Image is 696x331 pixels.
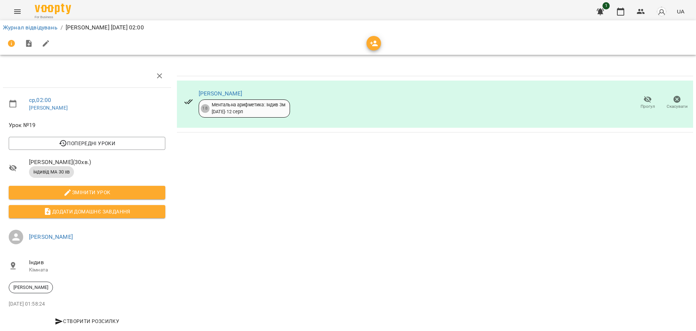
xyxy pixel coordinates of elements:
span: Попередні уроки [14,139,159,148]
span: 1 [602,2,610,9]
p: [DATE] 01:58:24 [9,301,165,308]
a: [PERSON_NAME] [29,233,73,240]
button: Попередні уроки [9,137,165,150]
button: UA [674,5,687,18]
li: / [61,23,63,32]
span: Додати домашнє завдання [14,207,159,216]
nav: breadcrumb [3,23,693,32]
button: Додати домашнє завдання [9,205,165,218]
span: [PERSON_NAME] [9,284,53,291]
p: [PERSON_NAME] [DATE] 02:00 [66,23,144,32]
button: Створити розсилку [9,315,165,328]
span: [PERSON_NAME] ( 30 хв. ) [29,158,165,167]
span: For Business [35,15,71,20]
a: ср , 02:00 [29,97,51,103]
span: Урок №19 [9,121,165,130]
button: Menu [9,3,26,20]
span: Скасувати [667,103,688,110]
span: індивід МА 30 хв [29,169,74,175]
button: Прогул [633,93,662,113]
button: Змінити урок [9,186,165,199]
a: [PERSON_NAME] [29,105,68,111]
div: [PERSON_NAME] [9,282,53,293]
div: 18 [201,104,210,113]
span: Індив [29,258,165,267]
a: [PERSON_NAME] [199,90,243,97]
img: Voopty Logo [35,4,71,14]
span: Створити розсилку [12,317,162,326]
button: Скасувати [662,93,692,113]
span: Прогул [641,103,655,110]
span: UA [677,8,684,15]
p: Кімната [29,266,165,274]
img: avatar_s.png [656,7,667,17]
div: Ментальна арифметика: Індив 3м [DATE] - 12 серп [212,102,285,115]
span: Змінити урок [14,188,159,197]
a: Журнал відвідувань [3,24,58,31]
